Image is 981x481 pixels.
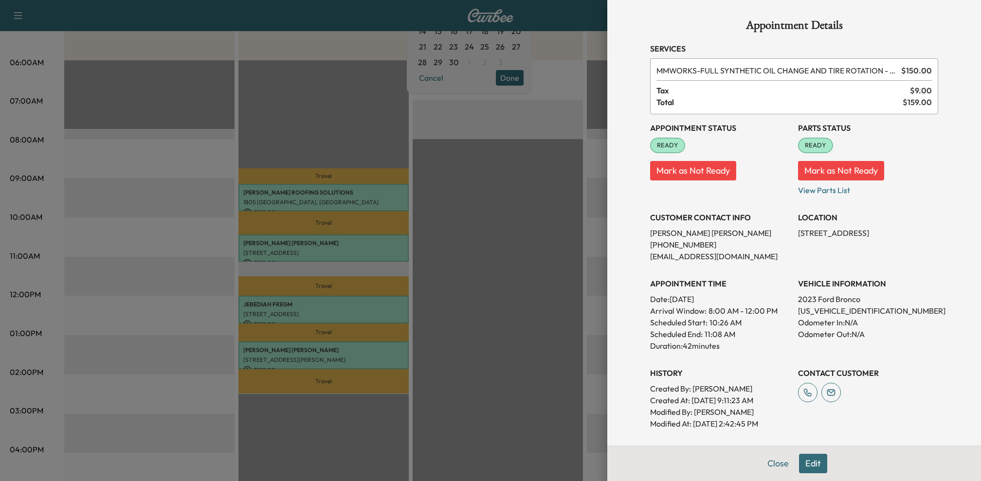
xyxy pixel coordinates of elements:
[650,383,790,394] p: Created By : [PERSON_NAME]
[901,65,932,76] span: $ 150.00
[650,212,790,223] h3: CUSTOMER CONTACT INFO
[651,141,684,150] span: READY
[903,96,932,108] span: $ 159.00
[650,278,790,289] h3: APPOINTMENT TIME
[798,227,938,239] p: [STREET_ADDRESS]
[798,293,938,305] p: 2023 Ford Bronco
[910,85,932,96] span: $ 9.00
[650,340,790,352] p: Duration: 42 minutes
[705,328,735,340] p: 11:08 AM
[708,305,778,317] span: 8:00 AM - 12:00 PM
[761,454,795,473] button: Close
[650,328,703,340] p: Scheduled End:
[650,227,790,239] p: [PERSON_NAME] [PERSON_NAME]
[650,239,790,250] p: [PHONE_NUMBER]
[650,367,790,379] h3: History
[650,394,790,406] p: Created At : [DATE] 9:11:23 AM
[798,180,938,196] p: View Parts List
[650,161,736,180] button: Mark as Not Ready
[798,317,938,328] p: Odometer In: N/A
[798,305,938,317] p: [US_VEHICLE_IDENTIFICATION_NUMBER]
[798,161,884,180] button: Mark as Not Ready
[798,367,938,379] h3: CONTACT CUSTOMER
[650,418,790,429] p: Modified At : [DATE] 2:42:45 PM
[798,278,938,289] h3: VEHICLE INFORMATION
[799,141,832,150] span: READY
[650,43,938,54] h3: Services
[709,317,742,328] p: 10:26 AM
[798,328,938,340] p: Odometer Out: N/A
[798,122,938,134] h3: Parts Status
[656,96,903,108] span: Total
[650,250,790,262] p: [EMAIL_ADDRESS][DOMAIN_NAME]
[650,19,938,35] h1: Appointment Details
[650,406,790,418] p: Modified By : [PERSON_NAME]
[650,293,790,305] p: Date: [DATE]
[650,122,790,134] h3: Appointment Status
[656,85,910,96] span: Tax
[650,305,790,317] p: Arrival Window:
[650,317,708,328] p: Scheduled Start:
[650,445,938,457] h3: NOTES
[656,65,897,76] span: FULL SYNTHETIC OIL CHANGE AND TIRE ROTATION - WORKS PACKAGE
[799,454,827,473] button: Edit
[798,212,938,223] h3: LOCATION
